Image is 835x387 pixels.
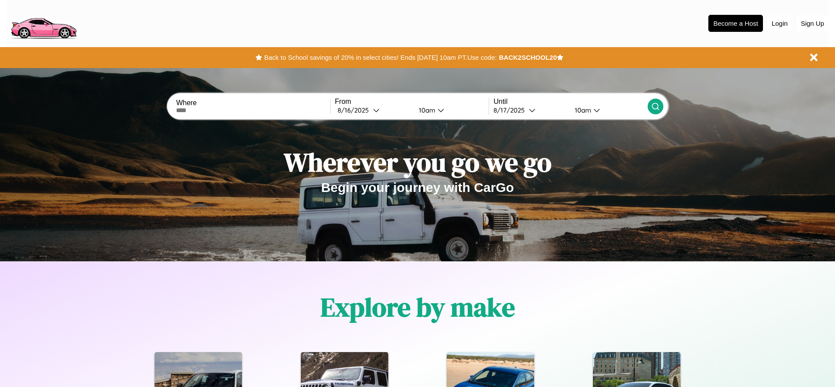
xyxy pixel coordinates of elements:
div: 8 / 17 / 2025 [493,106,529,114]
label: Until [493,98,647,106]
div: 10am [414,106,438,114]
div: 10am [570,106,593,114]
h1: Explore by make [321,289,515,325]
button: 8/16/2025 [335,106,412,115]
button: Become a Host [708,15,763,32]
button: Login [767,15,792,31]
button: Sign Up [797,15,828,31]
button: 10am [568,106,647,115]
button: 10am [412,106,489,115]
label: From [335,98,489,106]
div: 8 / 16 / 2025 [338,106,373,114]
b: BACK2SCHOOL20 [499,54,557,61]
button: Back to School savings of 20% in select cities! Ends [DATE] 10am PT.Use code: [262,51,499,64]
label: Where [176,99,330,107]
img: logo [7,4,80,41]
